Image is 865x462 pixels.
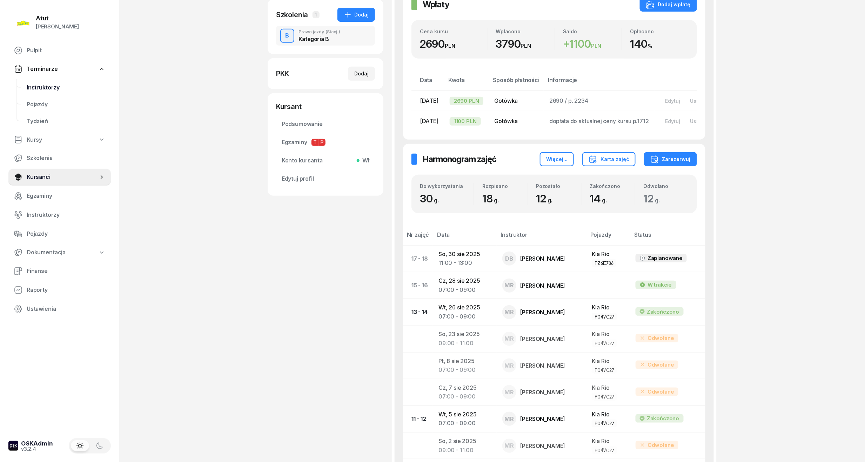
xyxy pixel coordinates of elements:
[665,98,680,104] div: Edytuj
[276,26,375,46] button: BPrawo jazdy(Stacj.)Kategoria B
[655,197,660,204] small: g.
[8,188,111,205] a: Egzaminy
[27,46,105,55] span: Pulpit
[630,28,689,34] div: Opłacono
[482,192,502,205] span: 18
[592,330,624,339] div: Kia Rio
[420,38,487,51] div: 2690
[595,314,614,320] div: PO4VC27
[8,61,111,77] a: Terminarze
[354,69,369,78] div: Dodaj
[521,443,565,449] div: [PERSON_NAME]
[595,340,614,346] div: PO4VC27
[27,154,105,163] span: Szkolenia
[420,192,442,205] span: 30
[644,152,697,166] button: Zarezerwuj
[27,135,42,145] span: Kursy
[595,367,614,373] div: PO4VC27
[495,117,538,126] div: Gotówka
[27,286,105,295] span: Raporty
[403,406,433,432] td: 11 - 12
[276,102,375,112] div: Kursant
[403,230,433,245] th: Nr zajęć
[433,230,496,245] th: Data
[27,248,66,257] span: Dokumentacja
[521,309,565,315] div: [PERSON_NAME]
[646,0,691,9] div: Dodaj wpłatę
[595,260,613,266] div: PZ6E706
[586,230,630,245] th: Pojazdy
[433,245,496,272] td: So, 30 sie 2025
[282,138,369,147] span: Egzaminy
[590,183,635,189] div: Zakończono
[636,281,676,289] div: W trakcie
[546,155,568,163] div: Więcej...
[27,267,105,276] span: Finanse
[27,210,105,220] span: Instruktorzy
[644,192,663,205] span: 12
[8,441,18,451] img: logo-xs-dark@2x.png
[648,254,683,263] div: Zaplanowane
[433,272,496,299] td: Cz, 28 sie 2025
[636,388,678,396] div: Odwołane
[276,152,375,169] a: Konto kursantaWł
[650,155,691,163] div: Zarezerwuj
[282,156,369,165] span: Konto kursanta
[636,334,678,342] div: Odwołane
[438,419,491,428] div: 07:00 - 09:00
[403,272,433,299] td: 15 - 16
[276,134,375,151] a: EgzaminyTP
[647,307,679,316] div: Zakończono
[592,410,624,419] div: Kia Rio
[647,414,679,423] div: Zakończono
[582,152,636,166] button: Karta zajęć
[497,230,586,245] th: Instruktor
[548,197,552,204] small: g.
[685,95,708,107] button: Usuń
[344,11,369,19] div: Dodaj
[592,250,624,259] div: Kia Rio
[27,173,98,182] span: Kursanci
[660,115,685,127] button: Edytuj
[630,230,705,245] th: Status
[403,245,433,272] td: 17 - 18
[445,42,455,49] small: PLN
[521,256,565,261] div: [PERSON_NAME]
[326,30,340,34] span: (Stacj.)
[690,98,703,104] div: Usuń
[337,8,375,22] button: Dodaj
[504,336,514,342] span: MR
[8,245,111,261] a: Dokumentacja
[521,416,565,422] div: [PERSON_NAME]
[280,29,294,43] button: B
[648,42,652,49] small: %
[544,75,655,91] th: Informacje
[411,75,444,91] th: Data
[27,100,105,109] span: Pojazdy
[313,11,320,18] span: 1
[276,69,289,79] div: PKK
[438,259,491,268] div: 11:00 - 13:00
[496,28,555,34] div: Wpłacono
[592,437,624,446] div: Kia Rio
[21,113,111,130] a: Tydzień
[276,10,308,20] div: Szkolenia
[360,156,369,165] span: Wł
[536,183,581,189] div: Pozostało
[433,352,496,379] td: Pt, 8 sie 2025
[299,30,340,34] div: Prawo jazdy
[450,117,481,126] div: 1100 PLN
[276,170,375,187] a: Edytuj profil
[403,299,433,326] td: 13 - 14
[450,97,483,105] div: 2690 PLN
[27,117,105,126] span: Tydzień
[592,357,624,366] div: Kia Rio
[433,379,496,406] td: Cz, 7 sie 2025
[27,192,105,201] span: Egzaminy
[521,336,565,342] div: [PERSON_NAME]
[8,263,111,280] a: Finanse
[636,361,678,369] div: Odwołane
[685,115,708,127] button: Usuń
[8,207,111,223] a: Instruktorzy
[494,197,499,204] small: g.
